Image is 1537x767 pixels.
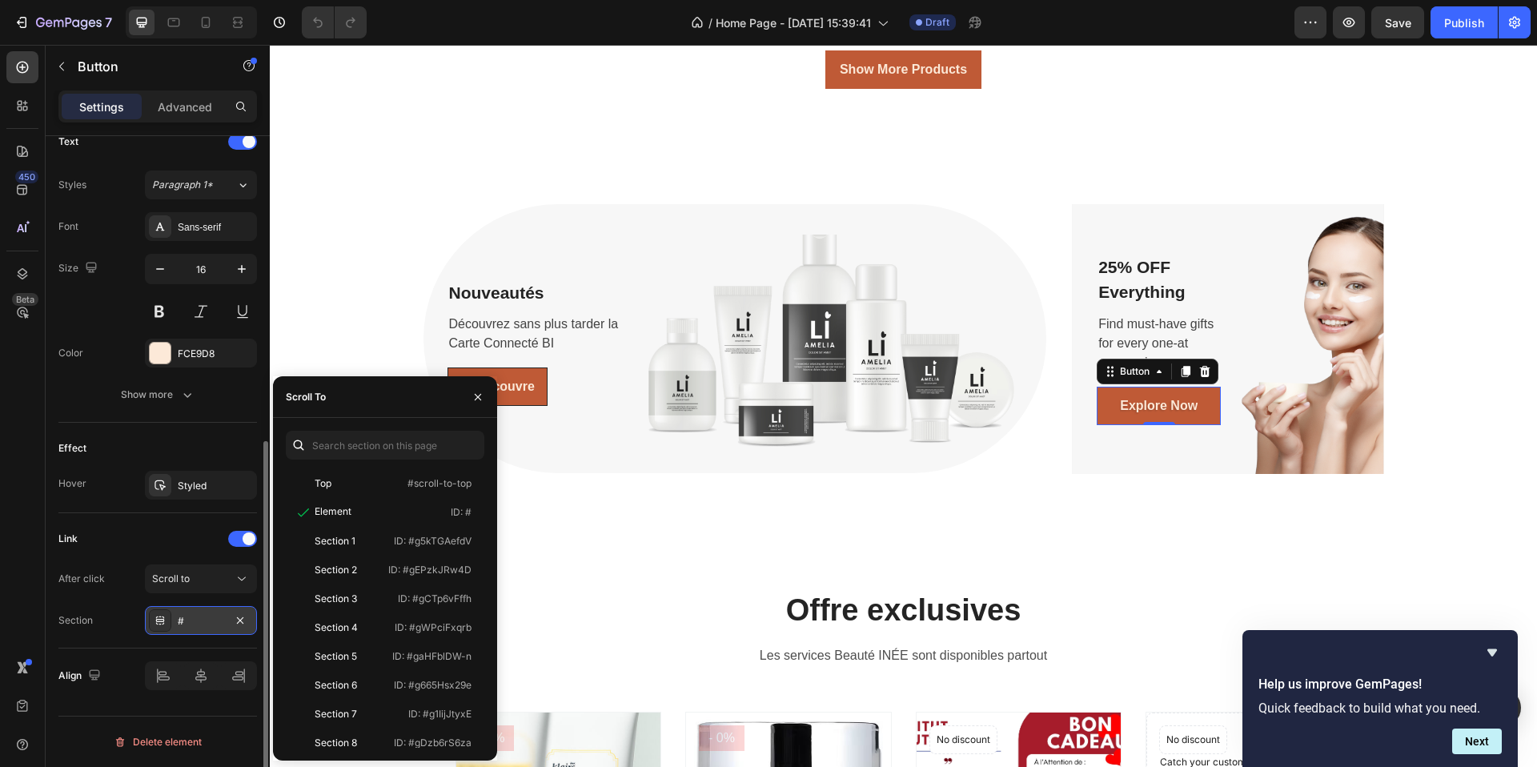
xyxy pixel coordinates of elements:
button: Next question [1452,729,1502,754]
div: Effect [58,441,86,456]
div: Show more [121,387,195,403]
p: Les services Beauté INÉE sont disponibles partout [464,601,805,620]
p: ID: #gEPzkJRw4D [388,563,472,577]
p: 25% OFF Everything [829,210,949,260]
div: Styles [58,178,86,192]
div: # [178,614,224,628]
button: Delete element [58,729,257,755]
span: Draft [925,15,949,30]
div: 450 [15,171,38,183]
a: Explore Now [827,342,951,380]
p: ID: #gCTp6vFffh [398,592,472,606]
div: Button [847,319,883,334]
p: ID: #g665Hsx29e [394,678,472,693]
span: Paragraph 1* [152,178,213,192]
div: Color [58,346,83,360]
p: Quick feedback to build what you need. [1258,701,1502,716]
div: Scroll To [286,390,326,404]
p: ID: #g1IijJtyxE [408,707,472,721]
div: Section 7 [315,707,357,721]
button: 7 [6,6,119,38]
div: Delete element [114,733,202,752]
p: ID: #gWPciFxqrb [395,620,472,635]
div: Styled [178,479,253,493]
div: FCE9D8 [178,347,253,361]
p: 7 [105,13,112,32]
p: ID: #gaHFblDW-n [392,649,472,664]
p: ID: #g5kTGAefdV [394,534,472,548]
button: Paragraph 1* [145,171,257,199]
div: Section 5 [315,649,357,664]
h2: Offre exclusives [462,544,806,587]
div: Element [315,504,351,519]
div: Sans-serif [178,220,253,235]
pre: - 0% [429,681,475,706]
p: #scroll-to-top [407,476,472,491]
div: Section 6 [315,678,357,693]
p: Find must-have gifts for every one-at every price [829,270,949,327]
div: Help us improve GemPages! [1258,643,1502,754]
pre: - 0% [199,681,245,706]
div: Section 8 [315,736,357,750]
div: Section 3 [315,592,357,606]
span: Scroll to [152,572,190,584]
div: Align [58,665,104,687]
h2: Help us improve GemPages! [1258,675,1502,694]
p: ID: # [451,505,472,520]
p: Settings [79,98,124,115]
button: Save [1371,6,1424,38]
div: Hover [58,476,86,491]
iframe: Design area [270,45,1537,767]
div: Text [58,135,78,149]
div: Publish [1444,14,1484,31]
div: Top [315,476,331,491]
img: Alt Image [379,190,744,405]
div: Font [58,219,78,234]
button: Scroll to [145,564,257,593]
button: Hide survey [1483,643,1502,662]
p: Button [78,57,214,76]
input: Search section on this page [286,431,484,460]
p: Catch your customer's attention with attracted media. [890,710,1068,757]
div: Undo/Redo [302,6,367,38]
span: Save [1385,16,1411,30]
div: Link [58,532,78,546]
span: Home Page - [DATE] 15:39:41 [716,14,871,31]
div: Section [58,613,93,628]
p: No discount [897,688,950,702]
button: Show more [58,380,257,409]
p: Advanced [158,98,212,115]
div: After click [58,572,105,586]
div: Size [58,258,101,279]
button: Publish [1431,6,1498,38]
div: Beta [12,293,38,306]
div: Section 2 [315,563,357,577]
p: No discount [667,688,720,702]
span: / [708,14,712,31]
div: Section 4 [315,620,358,635]
p: ID: #gDzb6rS6za [394,736,472,750]
div: Section 1 [315,534,355,548]
div: Explore Now [850,351,928,371]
